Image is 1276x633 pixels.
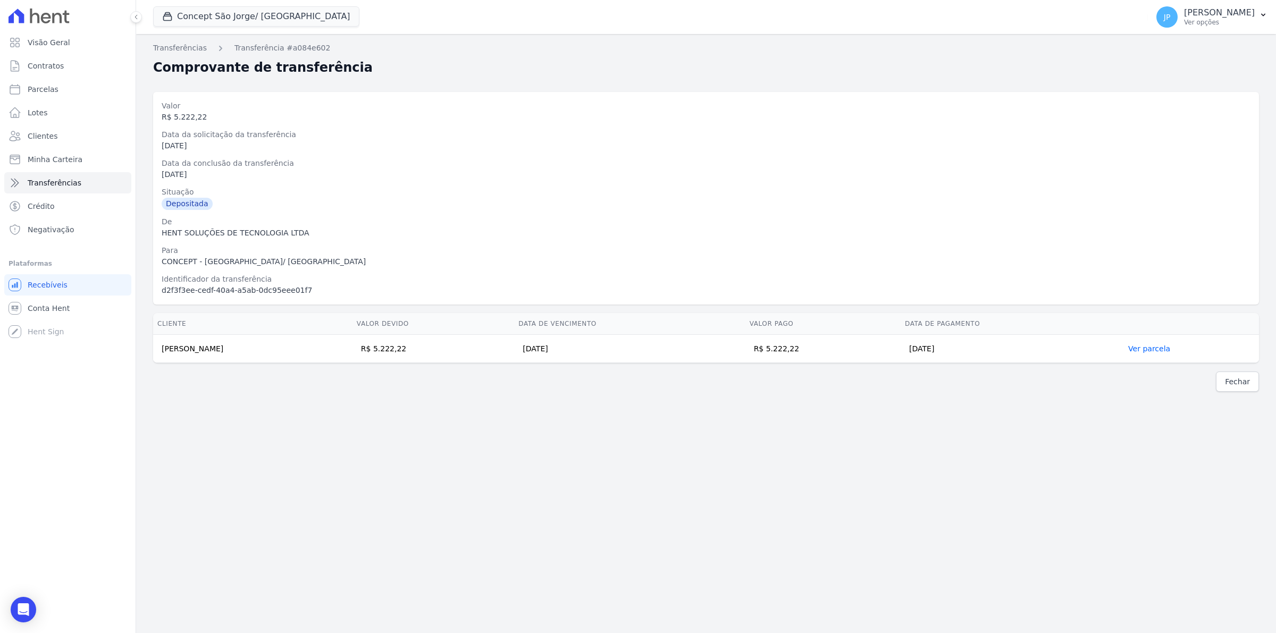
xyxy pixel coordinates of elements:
[514,335,745,363] td: [DATE]
[11,597,36,622] div: Open Intercom Messenger
[162,274,1250,285] div: Identificador da transferência
[4,125,131,147] a: Clientes
[745,313,901,335] th: Valor pago
[28,84,58,95] span: Parcelas
[28,61,64,71] span: Contratos
[28,178,81,188] span: Transferências
[153,6,359,27] button: Concept São Jorge/ [GEOGRAPHIC_DATA]
[162,256,1250,267] div: CONCEPT - [GEOGRAPHIC_DATA]/ [GEOGRAPHIC_DATA]
[1216,372,1259,392] a: Fechar
[162,169,1250,180] div: [DATE]
[4,32,131,53] a: Visão Geral
[28,201,55,212] span: Crédito
[28,107,48,118] span: Lotes
[745,335,901,363] td: R$ 5.222,22
[4,102,131,123] a: Lotes
[162,198,213,210] div: Depositada
[1128,344,1170,353] a: Ver parcela
[1148,2,1276,32] button: JP [PERSON_NAME] Ver opções
[1225,376,1250,387] span: Fechar
[162,129,1250,140] div: Data da solicitação da transferência
[162,216,1250,227] div: De
[4,298,131,319] a: Conta Hent
[4,172,131,193] a: Transferências
[28,131,57,141] span: Clientes
[28,154,82,165] span: Minha Carteira
[901,313,1124,335] th: Data de Pagamento
[162,227,1250,239] div: HENT SOLUÇÕES DE TECNOLOGIA LTDA
[352,335,515,363] td: R$ 5.222,22
[514,313,745,335] th: Data de Vencimento
[1184,7,1255,18] p: [PERSON_NAME]
[153,43,207,54] a: Transferências
[234,43,330,54] a: Transferência #a084e602
[4,55,131,77] a: Contratos
[153,58,373,77] h2: Comprovante de transferência
[1164,13,1171,21] span: JP
[1184,18,1255,27] p: Ver opções
[162,158,1250,169] div: Data da conclusão da transferência
[162,140,1250,151] div: [DATE]
[162,285,1250,296] div: d2f3f3ee-cedf-40a4-a5ab-0dc95eee01f7
[4,219,131,240] a: Negativação
[28,303,70,314] span: Conta Hent
[28,224,74,235] span: Negativação
[4,274,131,296] a: Recebíveis
[162,112,1250,123] div: R$ 5.222,22
[28,37,70,48] span: Visão Geral
[153,335,352,363] td: [PERSON_NAME]
[4,196,131,217] a: Crédito
[153,43,1259,54] nav: Breadcrumb
[901,335,1124,363] td: [DATE]
[162,245,1250,256] div: Para
[9,257,127,270] div: Plataformas
[4,149,131,170] a: Minha Carteira
[162,187,1250,198] div: Situação
[153,313,352,335] th: Cliente
[28,280,68,290] span: Recebíveis
[352,313,515,335] th: Valor devido
[4,79,131,100] a: Parcelas
[162,100,1250,112] div: Valor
